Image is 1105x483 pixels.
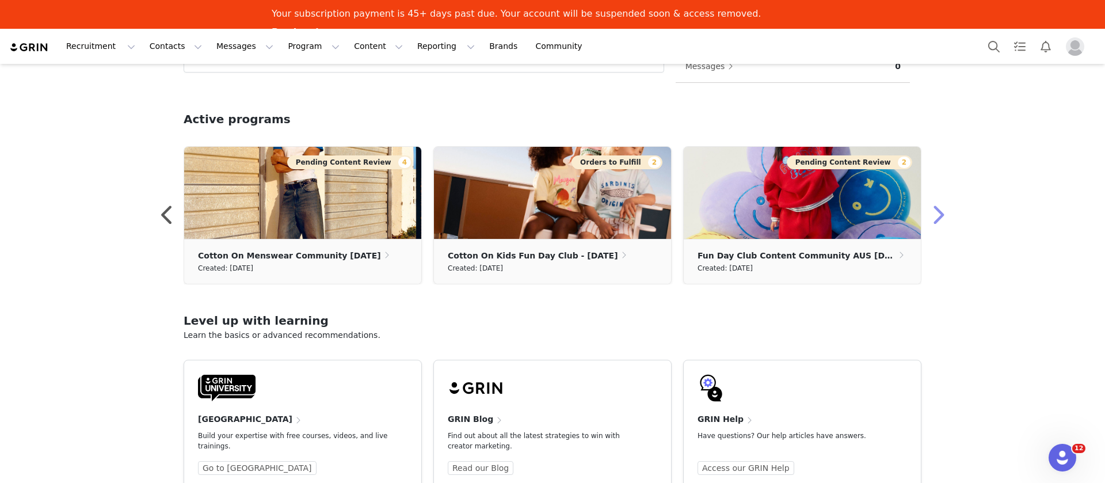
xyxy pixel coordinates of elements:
button: Program [281,33,346,59]
img: 32721cd1-0bb4-4a95-922c-3c5806a022e0.jpeg [184,147,421,239]
p: Cotton On Kids Fun Day Club - [DATE] [448,249,618,262]
small: Created: [DATE] [448,262,503,275]
h2: Level up with learning [184,312,921,329]
button: Contacts [143,33,209,59]
p: 0 [895,60,901,73]
h4: GRIN Blog [448,413,493,425]
button: Reporting [410,33,482,59]
h4: GRIN Help [698,413,744,425]
img: 8aabda79-f9fd-40cb-afa8-7c990495ef77.jpeg [684,147,921,239]
small: Created: [DATE] [198,262,253,275]
p: Have questions? Our help articles have answers. [698,431,889,441]
h2: Active programs [184,111,291,128]
a: Tasks [1007,33,1032,59]
button: Search [981,33,1007,59]
img: grin-logo-black.svg [448,374,505,402]
button: Pending Content Review2 [787,155,912,169]
img: GRIN-University-Logo-Black.svg [198,374,256,402]
button: Orders to Fulfill2 [571,155,662,169]
h4: [GEOGRAPHIC_DATA] [198,413,292,425]
a: Go to [GEOGRAPHIC_DATA] [198,461,317,475]
button: Messages [685,57,740,75]
p: Learn the basics or advanced recommendations. [184,329,921,341]
button: Pending Content Review4 [287,155,413,169]
a: Brands [482,33,528,59]
button: Notifications [1033,33,1058,59]
p: Fun Day Club Content Community AUS [DATE] [698,249,896,262]
img: grin logo [9,42,49,53]
iframe: Intercom live chat [1049,444,1076,471]
span: 12 [1072,444,1085,453]
button: Content [347,33,410,59]
a: Community [529,33,595,59]
div: Your subscription payment is 45+ days past due. Your account will be suspended soon & access remo... [272,8,761,20]
a: Pay Invoices [272,26,336,39]
button: Recruitment [59,33,142,59]
img: placeholder-profile.jpg [1066,37,1084,56]
img: GRIN-help-icon.svg [698,374,725,402]
img: 31187207-26e7-4bac-a9bf-a262d71652e7.jpeg [434,147,671,239]
button: Profile [1059,37,1096,56]
small: Created: [DATE] [698,262,753,275]
a: Read our Blog [448,461,513,475]
a: Access our GRIN Help [698,461,794,475]
p: Find out about all the latest strategies to win with creator marketing. [448,431,639,451]
p: Build your expertise with free courses, videos, and live trainings. [198,431,389,451]
p: Cotton On Menswear Community [DATE] [198,249,381,262]
button: Messages [209,33,280,59]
